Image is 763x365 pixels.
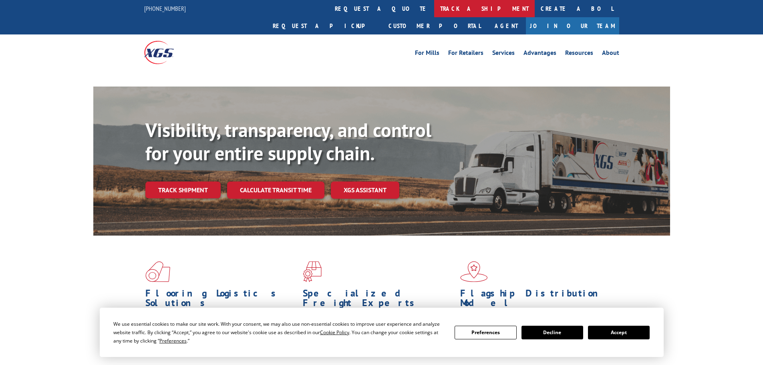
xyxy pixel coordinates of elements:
[320,329,349,336] span: Cookie Policy
[145,261,170,282] img: xgs-icon-total-supply-chain-intelligence-red
[455,326,516,339] button: Preferences
[145,288,297,312] h1: Flooring Logistics Solutions
[227,181,324,199] a: Calculate transit time
[415,50,439,58] a: For Mills
[331,181,399,199] a: XGS ASSISTANT
[113,320,445,345] div: We use essential cookies to make our site work. With your consent, we may also use non-essential ...
[526,17,619,34] a: Join Our Team
[303,288,454,312] h1: Specialized Freight Experts
[145,117,431,165] b: Visibility, transparency, and control for your entire supply chain.
[565,50,593,58] a: Resources
[492,50,515,58] a: Services
[588,326,650,339] button: Accept
[100,308,664,357] div: Cookie Consent Prompt
[267,17,383,34] a: Request a pickup
[602,50,619,58] a: About
[303,261,322,282] img: xgs-icon-focused-on-flooring-red
[448,50,483,58] a: For Retailers
[460,261,488,282] img: xgs-icon-flagship-distribution-model-red
[523,50,556,58] a: Advantages
[521,326,583,339] button: Decline
[487,17,526,34] a: Agent
[145,181,221,198] a: Track shipment
[383,17,487,34] a: Customer Portal
[460,288,612,312] h1: Flagship Distribution Model
[144,4,186,12] a: [PHONE_NUMBER]
[159,337,187,344] span: Preferences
